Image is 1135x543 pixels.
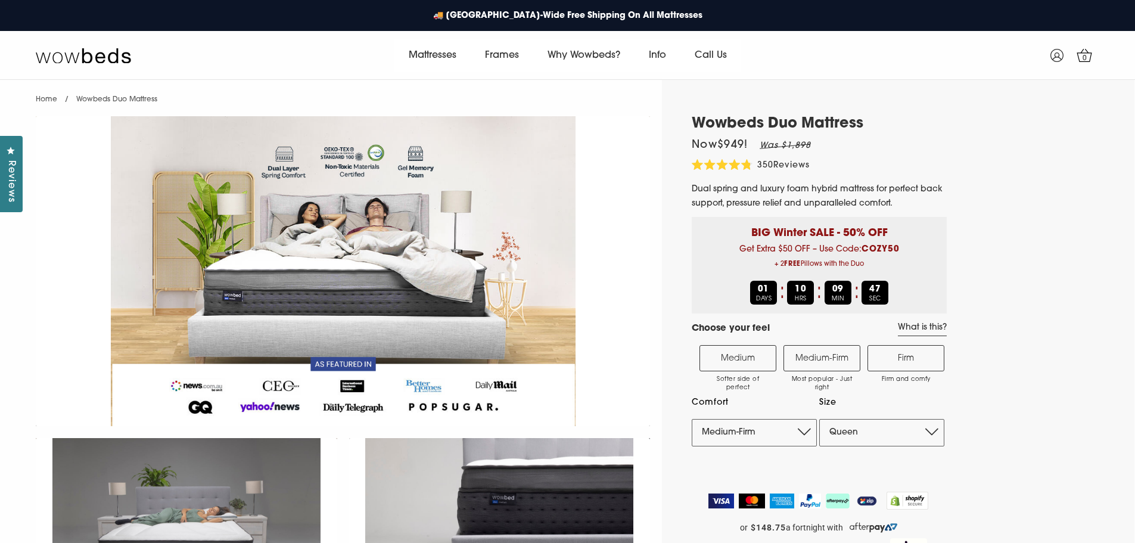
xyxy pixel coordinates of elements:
[36,96,57,103] a: Home
[394,39,471,72] a: Mattresses
[795,285,807,294] b: 10
[692,116,947,133] h1: Wowbeds Duo Mattress
[692,519,947,536] a: or $148.75 a fortnight with
[832,285,844,294] b: 09
[1079,52,1091,64] span: 0
[708,494,734,508] img: Visa Logo
[76,96,157,103] span: Wowbeds Duo Mattress
[874,376,938,384] span: Firm and comfy
[692,185,943,208] span: Dual spring and luxury foam hybrid mattress for perfect back support, pressure relief and unparal...
[758,285,770,294] b: 01
[739,494,766,508] img: MasterCard Logo
[770,494,794,508] img: American Express Logo
[692,395,817,410] label: Comfort
[701,217,938,241] p: BIG Winter SALE - 50% OFF
[701,257,938,272] span: + 2 Pillows with the Duo
[692,159,810,173] div: 350Reviews
[533,39,635,72] a: Why Wowbeds?
[471,39,533,72] a: Frames
[887,492,928,510] img: Shopify secure badge
[787,281,814,305] div: HRS
[826,494,850,508] img: AfterPay Logo
[427,4,708,28] a: 🚚 [GEOGRAPHIC_DATA]-Wide Free Shipping On All Mattresses
[869,285,881,294] b: 47
[783,345,860,371] label: Medium-Firm
[862,245,900,254] b: COZY50
[3,160,18,203] span: Reviews
[799,494,822,508] img: PayPal Logo
[790,376,854,392] span: Most popular - Just right
[750,281,777,305] div: DAYS
[701,245,938,272] span: Get Extra $50 OFF – Use Code:
[692,322,770,336] h4: Choose your feel
[867,345,944,371] label: Firm
[760,141,811,150] em: Was $1,898
[680,39,741,72] a: Call Us
[784,261,801,268] b: FREE
[751,523,786,533] strong: $148.75
[862,281,888,305] div: SEC
[825,281,851,305] div: MIN
[706,376,770,392] span: Softer side of perfect
[65,96,69,103] span: /
[740,523,748,533] span: or
[36,47,131,64] img: Wow Beds Logo
[898,322,947,336] a: What is this?
[36,80,157,110] nav: breadcrumbs
[786,523,843,533] span: a fortnight with
[692,140,748,151] span: Now $949 !
[635,39,680,72] a: Info
[819,395,944,410] label: Size
[854,494,879,508] img: ZipPay Logo
[1069,41,1099,70] a: 0
[699,345,776,371] label: Medium
[757,161,773,170] span: 350
[773,161,810,170] span: Reviews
